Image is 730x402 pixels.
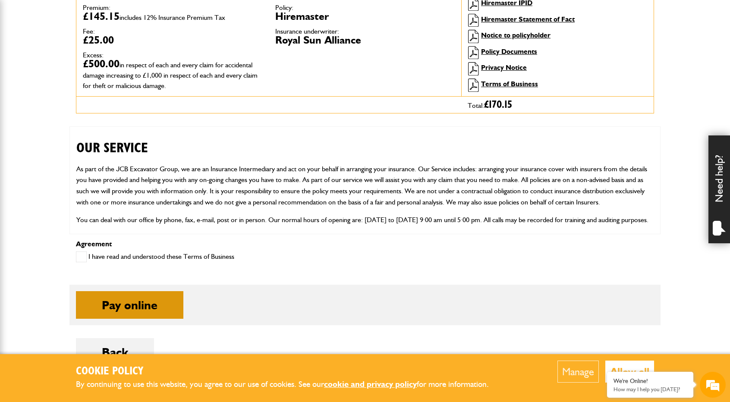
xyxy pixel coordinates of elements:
[324,379,417,389] a: cookie and privacy policy
[83,61,258,90] span: in respect of each and every claim for accidental damage increasing to £1,000 in respect of each ...
[484,100,512,110] span: £
[275,28,455,35] dt: Insurance underwriter:
[275,11,455,22] dd: Hiremaster
[83,52,262,59] dt: Excess:
[76,251,234,262] label: I have read and understood these Terms of Business
[614,386,687,393] p: How may I help you today?
[481,31,551,39] a: Notice to policyholder
[461,97,654,113] div: Total:
[83,28,262,35] dt: Fee:
[275,4,455,11] dt: Policy:
[481,15,575,23] a: Hiremaster Statement of Fact
[76,163,654,207] p: As part of the JCB Excavator Group, we are an Insurance Intermediary and act on your behalf in ar...
[83,11,262,22] dd: £145.15
[76,378,503,391] p: By continuing to use this website, you agree to our use of cookies. See our for more information.
[481,47,537,56] a: Policy Documents
[76,338,154,366] button: Back
[76,127,654,156] h2: OUR SERVICE
[83,59,262,90] dd: £500.00
[76,241,654,248] p: Agreement
[83,4,262,11] dt: Premium:
[481,80,538,88] a: Terms of Business
[76,291,183,319] button: Pay online
[76,365,503,378] h2: Cookie Policy
[83,35,262,45] dd: £25.00
[708,135,730,243] div: Need help?
[481,63,527,72] a: Privacy Notice
[605,361,654,383] button: Allow all
[557,361,599,383] button: Manage
[489,100,512,110] span: 170.15
[275,35,455,45] dd: Royal Sun Alliance
[76,232,654,262] h2: CUSTOMER PROTECTION INFORMATION
[76,214,654,226] p: You can deal with our office by phone, fax, e-mail, post or in person. Our normal hours of openin...
[614,377,687,385] div: We're Online!
[120,13,225,22] span: includes 12% Insurance Premium Tax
